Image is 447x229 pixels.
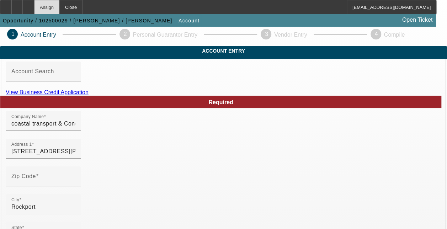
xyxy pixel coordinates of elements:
[11,142,32,147] mat-label: Address 1
[177,14,201,27] button: Account
[384,32,405,38] p: Compile
[3,18,172,23] span: Opportunity / 102500029 / [PERSON_NAME] / [PERSON_NAME]
[124,31,127,37] span: 2
[11,197,19,202] mat-label: City
[11,173,36,179] mat-label: Zip Code
[6,89,89,95] a: View Business Credit Application
[5,48,442,54] span: Account Entry
[265,31,268,37] span: 3
[274,32,307,38] p: Vendor Entry
[21,32,56,38] p: Account Entry
[11,68,54,74] mat-label: Account Search
[208,99,233,105] span: Required
[179,18,199,23] span: Account
[133,32,197,38] p: Personal Guarantor Entry
[399,14,435,26] a: Open Ticket
[375,31,378,37] span: 4
[11,31,15,37] span: 1
[11,114,44,119] mat-label: Company Name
